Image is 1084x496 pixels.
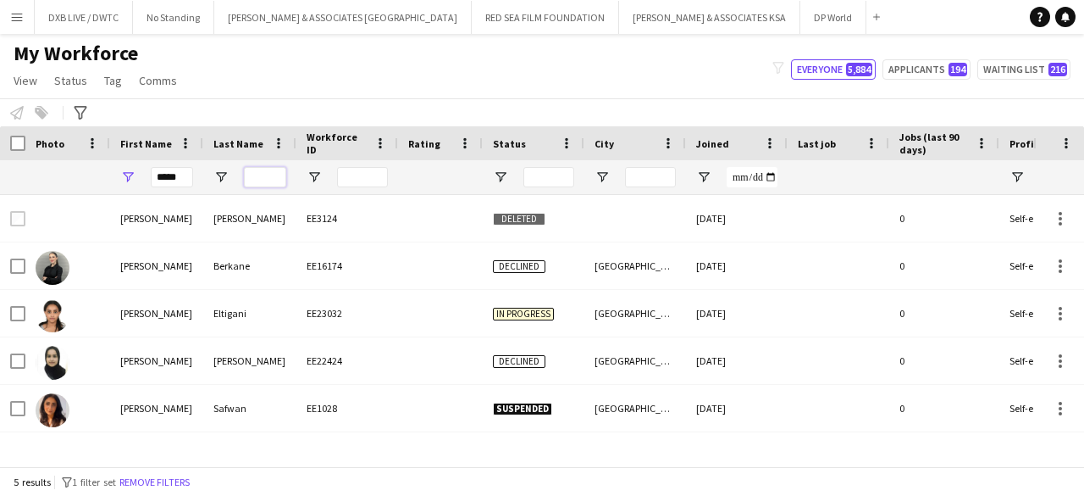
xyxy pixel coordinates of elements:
[133,1,214,34] button: No Standing
[36,393,69,427] img: Nawal Safwan
[686,290,788,337] div: [DATE]
[899,131,969,156] span: Jobs (last 90 days)
[948,63,967,76] span: 194
[14,73,37,88] span: View
[493,355,545,368] span: Declined
[493,403,552,415] span: Suspended
[493,260,545,273] span: Declined
[244,167,286,187] input: Last Name Filter Input
[800,1,866,34] button: DP World
[47,70,94,92] a: Status
[686,242,788,289] div: [DATE]
[977,59,1070,80] button: Waiting list216
[727,167,777,187] input: Joined Filter Input
[35,1,133,34] button: DXB LIVE / DWTC
[120,137,172,150] span: First Name
[493,213,545,226] span: Deleted
[203,242,296,289] div: Berkane
[120,170,135,185] button: Open Filter Menu
[296,242,398,289] div: EE16174
[584,290,686,337] div: [GEOGRAPHIC_DATA]
[132,70,184,92] a: Comms
[36,346,69,380] img: Nawal Nasser
[213,170,229,185] button: Open Filter Menu
[14,41,138,66] span: My Workforce
[472,1,619,34] button: RED SEA FILM FOUNDATION
[70,103,91,123] app-action-btn: Advanced filters
[584,385,686,432] div: [GEOGRAPHIC_DATA]
[696,170,711,185] button: Open Filter Menu
[110,195,203,242] div: [PERSON_NAME]
[493,137,526,150] span: Status
[97,70,129,92] a: Tag
[7,70,44,92] a: View
[104,73,122,88] span: Tag
[10,211,25,226] input: Row Selection is disabled for this row (unchecked)
[889,242,999,289] div: 0
[1009,170,1025,185] button: Open Filter Menu
[214,1,472,34] button: [PERSON_NAME] & ASSOCIATES [GEOGRAPHIC_DATA]
[846,63,872,76] span: 5,884
[203,385,296,432] div: Safwan
[296,385,398,432] div: EE1028
[798,137,836,150] span: Last job
[1048,63,1067,76] span: 216
[625,167,676,187] input: City Filter Input
[296,337,398,384] div: EE22424
[54,73,87,88] span: Status
[595,170,610,185] button: Open Filter Menu
[882,59,971,80] button: Applicants194
[1009,137,1043,150] span: Profile
[110,337,203,384] div: [PERSON_NAME]
[584,242,686,289] div: [GEOGRAPHIC_DATA]
[110,242,203,289] div: [PERSON_NAME]
[307,131,368,156] span: Workforce ID
[791,59,876,80] button: Everyone5,884
[36,298,69,332] img: Nawal Eltigani
[686,385,788,432] div: [DATE]
[203,337,296,384] div: [PERSON_NAME]
[203,195,296,242] div: [PERSON_NAME]
[296,195,398,242] div: EE3124
[408,137,440,150] span: Rating
[110,290,203,337] div: [PERSON_NAME]
[889,290,999,337] div: 0
[36,137,64,150] span: Photo
[523,167,574,187] input: Status Filter Input
[337,167,388,187] input: Workforce ID Filter Input
[889,385,999,432] div: 0
[116,473,193,492] button: Remove filters
[619,1,800,34] button: [PERSON_NAME] & ASSOCIATES KSA
[889,337,999,384] div: 0
[296,290,398,337] div: EE23032
[213,137,263,150] span: Last Name
[72,476,116,488] span: 1 filter set
[151,167,193,187] input: First Name Filter Input
[493,308,554,320] span: In progress
[696,137,729,150] span: Joined
[493,170,508,185] button: Open Filter Menu
[889,195,999,242] div: 0
[203,290,296,337] div: Eltigani
[686,337,788,384] div: [DATE]
[307,170,322,185] button: Open Filter Menu
[584,337,686,384] div: [GEOGRAPHIC_DATA]
[595,137,614,150] span: City
[686,195,788,242] div: [DATE]
[110,385,203,432] div: [PERSON_NAME]
[139,73,177,88] span: Comms
[36,251,69,285] img: Nawal Berkane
